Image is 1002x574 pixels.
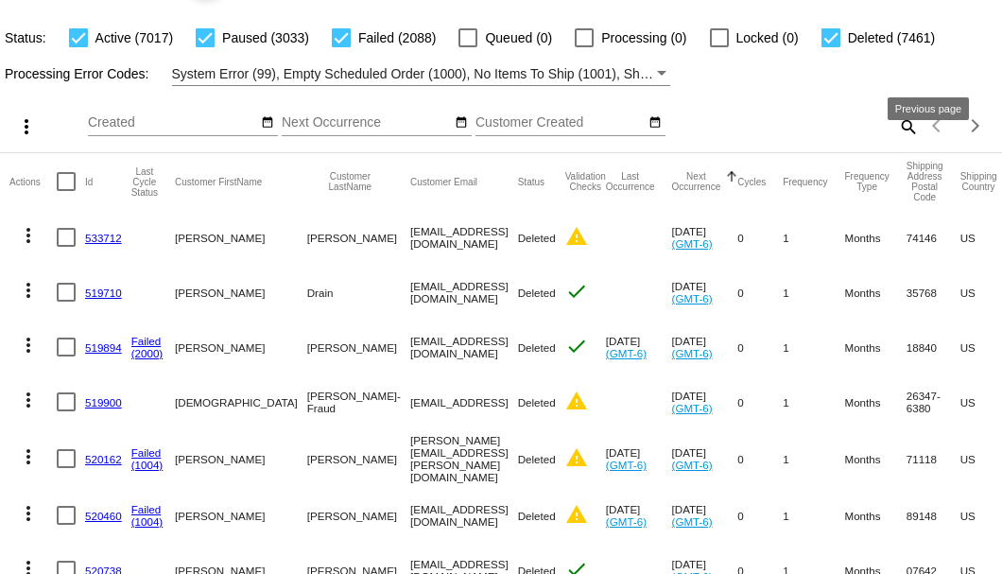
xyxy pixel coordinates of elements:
[307,210,410,265] mat-cell: [PERSON_NAME]
[175,320,307,374] mat-cell: [PERSON_NAME]
[307,265,410,320] mat-cell: Drain
[475,115,646,130] input: Customer Created
[606,429,672,488] mat-cell: [DATE]
[606,488,672,543] mat-cell: [DATE]
[410,176,477,187] button: Change sorting for CustomerEmail
[131,335,162,347] a: Failed
[307,320,410,374] mat-cell: [PERSON_NAME]
[455,115,468,130] mat-icon: date_range
[565,446,588,469] mat-icon: warning
[672,237,713,250] a: (GMT-6)
[131,459,164,471] a: (1004)
[172,62,671,86] mat-select: Filter by Processing Error Codes
[410,320,518,374] mat-cell: [EMAIL_ADDRESS][DOMAIN_NAME]
[85,287,122,299] a: 519710
[606,320,672,374] mat-cell: [DATE]
[261,115,274,130] mat-icon: date_range
[907,210,960,265] mat-cell: 74146
[672,171,721,192] button: Change sorting for NextOccurrenceUtc
[85,232,122,244] a: 533712
[518,341,556,354] span: Deleted
[783,320,844,374] mat-cell: 1
[15,115,38,138] mat-icon: more_vert
[601,26,686,49] span: Processing (0)
[648,115,662,130] mat-icon: date_range
[222,26,309,49] span: Paused (3033)
[737,320,783,374] mat-cell: 0
[410,429,518,488] mat-cell: [PERSON_NAME][EMAIL_ADDRESS][PERSON_NAME][DOMAIN_NAME]
[907,488,960,543] mat-cell: 89148
[175,429,307,488] mat-cell: [PERSON_NAME]
[17,334,40,357] mat-icon: more_vert
[485,26,552,49] span: Queued (0)
[175,176,262,187] button: Change sorting for CustomerFirstName
[606,347,647,359] a: (GMT-6)
[518,176,544,187] button: Change sorting for Status
[518,232,556,244] span: Deleted
[783,488,844,543] mat-cell: 1
[307,171,393,192] button: Change sorting for CustomerLastName
[85,341,122,354] a: 519894
[410,374,518,429] mat-cell: [EMAIL_ADDRESS]
[307,488,410,543] mat-cell: [PERSON_NAME]
[737,265,783,320] mat-cell: 0
[672,320,738,374] mat-cell: [DATE]
[410,488,518,543] mat-cell: [EMAIL_ADDRESS][DOMAIN_NAME]
[672,374,738,429] mat-cell: [DATE]
[565,225,588,248] mat-icon: warning
[907,265,960,320] mat-cell: 35768
[783,210,844,265] mat-cell: 1
[17,224,40,247] mat-icon: more_vert
[907,429,960,488] mat-cell: 71118
[518,453,556,465] span: Deleted
[518,287,556,299] span: Deleted
[95,26,173,49] span: Active (7017)
[17,279,40,302] mat-icon: more_vert
[131,446,162,459] a: Failed
[606,459,647,471] a: (GMT-6)
[844,210,906,265] mat-cell: Months
[737,374,783,429] mat-cell: 0
[957,107,994,145] button: Next page
[672,292,713,304] a: (GMT-6)
[307,429,410,488] mat-cell: [PERSON_NAME]
[672,210,738,265] mat-cell: [DATE]
[672,488,738,543] mat-cell: [DATE]
[85,510,122,522] a: 520460
[282,115,452,130] input: Next Occurrence
[175,374,307,429] mat-cell: [DEMOGRAPHIC_DATA]
[17,389,40,411] mat-icon: more_vert
[844,171,889,192] button: Change sorting for FrequencyType
[518,396,556,409] span: Deleted
[307,374,410,429] mat-cell: [PERSON_NAME]- Fraud
[907,320,960,374] mat-cell: 18840
[565,390,588,412] mat-icon: warning
[783,374,844,429] mat-cell: 1
[175,488,307,543] mat-cell: [PERSON_NAME]
[85,176,93,187] button: Change sorting for Id
[5,30,46,45] span: Status:
[565,503,588,526] mat-icon: warning
[844,429,906,488] mat-cell: Months
[907,161,943,202] button: Change sorting for ShippingPostcode
[919,107,957,145] button: Previous page
[844,488,906,543] mat-cell: Months
[17,502,40,525] mat-icon: more_vert
[175,265,307,320] mat-cell: [PERSON_NAME]
[737,176,766,187] button: Change sorting for Cycles
[518,510,556,522] span: Deleted
[960,171,997,192] button: Change sorting for ShippingCountry
[131,347,164,359] a: (2000)
[131,166,158,198] button: Change sorting for LastProcessingCycleId
[783,176,827,187] button: Change sorting for Frequency
[9,153,57,210] mat-header-cell: Actions
[896,112,919,141] mat-icon: search
[736,26,799,49] span: Locked (0)
[844,320,906,374] mat-cell: Months
[88,115,258,130] input: Created
[85,396,122,409] a: 519900
[85,453,122,465] a: 520162
[783,265,844,320] mat-cell: 1
[410,210,518,265] mat-cell: [EMAIL_ADDRESS][DOMAIN_NAME]
[672,265,738,320] mat-cell: [DATE]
